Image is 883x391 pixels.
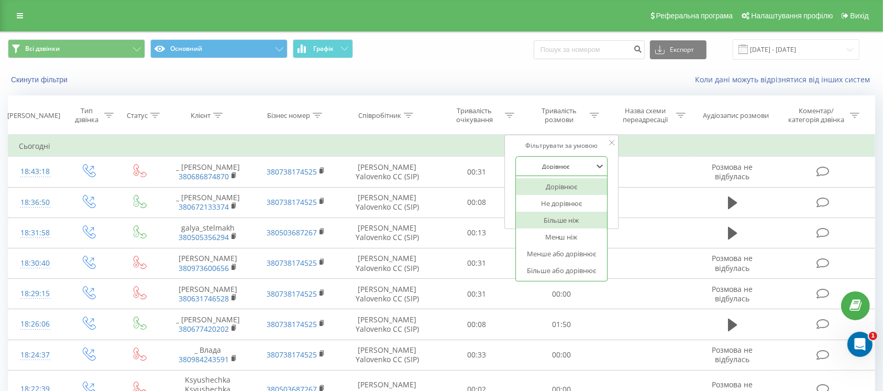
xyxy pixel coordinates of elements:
[8,136,875,157] td: Сьогодні
[8,39,145,58] button: Всі дзвінки
[712,253,753,273] span: Розмова не відбулась
[19,345,52,365] div: 18:24:37
[435,218,520,248] td: 00:13
[435,279,520,309] td: 00:31
[340,187,435,218] td: [PERSON_NAME] Yalovenko CC (SIP)
[8,75,73,84] button: Скинути фільтри
[695,74,875,84] a: Коли дані можуть відрізнятися вiд інших систем
[127,111,148,120] div: Статус
[851,12,869,20] span: Вихід
[179,232,229,242] a: 380505356294
[519,279,604,309] td: 00:00
[515,140,608,151] div: Фільтрувати за умовою
[340,309,435,340] td: [PERSON_NAME] Yalovenko CC (SIP)
[340,340,435,370] td: [PERSON_NAME] Yalovenko CC (SIP)
[435,187,520,218] td: 00:08
[313,45,334,52] span: Графік
[19,223,52,243] div: 18:31:58
[656,12,733,20] span: Реферальна програма
[751,12,833,20] span: Налаштування профілю
[179,354,229,364] a: 380984243591
[516,245,607,262] div: Менше або дорівнює
[267,258,317,268] a: 380738174525
[72,106,102,124] div: Тип дзвінка
[712,162,753,181] span: Розмова не відбулась
[847,332,873,357] iframe: Intercom live chat
[340,279,435,309] td: [PERSON_NAME] Yalovenko CC (SIP)
[267,350,317,360] a: 380738174525
[293,39,353,58] button: Графік
[340,248,435,278] td: [PERSON_NAME] Yalovenko CC (SIP)
[25,45,60,53] span: Всі дзвінки
[179,294,229,303] a: 380631746528
[534,40,645,59] input: Пошук за номером
[650,40,707,59] button: Експорт
[519,340,604,370] td: 00:00
[712,345,753,364] span: Розмова не відбулась
[19,192,52,213] div: 18:36:50
[516,212,607,229] div: Більше ніж
[516,229,607,245] div: Менш ніж
[531,106,587,124] div: Тривалість розмови
[267,167,317,177] a: 380738174525
[435,340,520,370] td: 00:33
[164,187,252,218] td: _ [PERSON_NAME]
[617,106,674,124] div: Назва схеми переадресації
[179,263,229,273] a: 380973600656
[19,284,52,304] div: 18:29:15
[358,111,401,120] div: Співробітник
[19,161,52,182] div: 18:43:18
[267,319,317,329] a: 380738174525
[435,248,520,278] td: 00:31
[435,309,520,340] td: 00:08
[164,218,252,248] td: galya_stelmakh
[164,157,252,187] td: _ [PERSON_NAME]
[712,284,753,303] span: Розмова не відбулась
[19,253,52,274] div: 18:30:40
[519,309,604,340] td: 01:50
[869,332,877,340] span: 1
[340,157,435,187] td: [PERSON_NAME] Yalovenko CC (SIP)
[703,111,769,120] div: Аудіозапис розмови
[164,340,252,370] td: _ Влада
[191,111,211,120] div: Клієнт
[516,262,607,279] div: Більше або дорівнює
[164,309,252,340] td: _ [PERSON_NAME]
[267,289,317,299] a: 380738174525
[340,218,435,248] td: [PERSON_NAME] Yalovenko CC (SIP)
[267,111,310,120] div: Бізнес номер
[150,39,288,58] button: Основний
[516,178,607,195] div: Дорівнює
[179,171,229,181] a: 380686874870
[786,106,847,124] div: Коментар/категорія дзвінка
[446,106,502,124] div: Тривалість очікування
[179,202,229,212] a: 380672133374
[267,197,317,207] a: 380738174525
[267,227,317,237] a: 380503687267
[164,279,252,309] td: [PERSON_NAME]
[516,195,607,212] div: Не дорівнює
[179,324,229,334] a: 380677420202
[164,248,252,278] td: [PERSON_NAME]
[435,157,520,187] td: 00:31
[19,314,52,334] div: 18:26:06
[7,111,60,120] div: [PERSON_NAME]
